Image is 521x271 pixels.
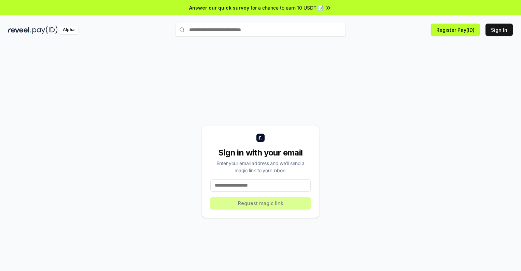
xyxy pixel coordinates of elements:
div: Enter your email address and we’ll send a magic link to your inbox. [210,160,311,174]
span: for a chance to earn 10 USDT 📝 [251,4,324,11]
img: reveel_dark [8,26,31,34]
button: Sign In [485,24,513,36]
div: Alpha [59,26,78,34]
div: Sign in with your email [210,147,311,158]
img: logo_small [256,134,265,142]
img: pay_id [32,26,58,34]
span: Answer our quick survey [189,4,249,11]
button: Register Pay(ID) [431,24,480,36]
